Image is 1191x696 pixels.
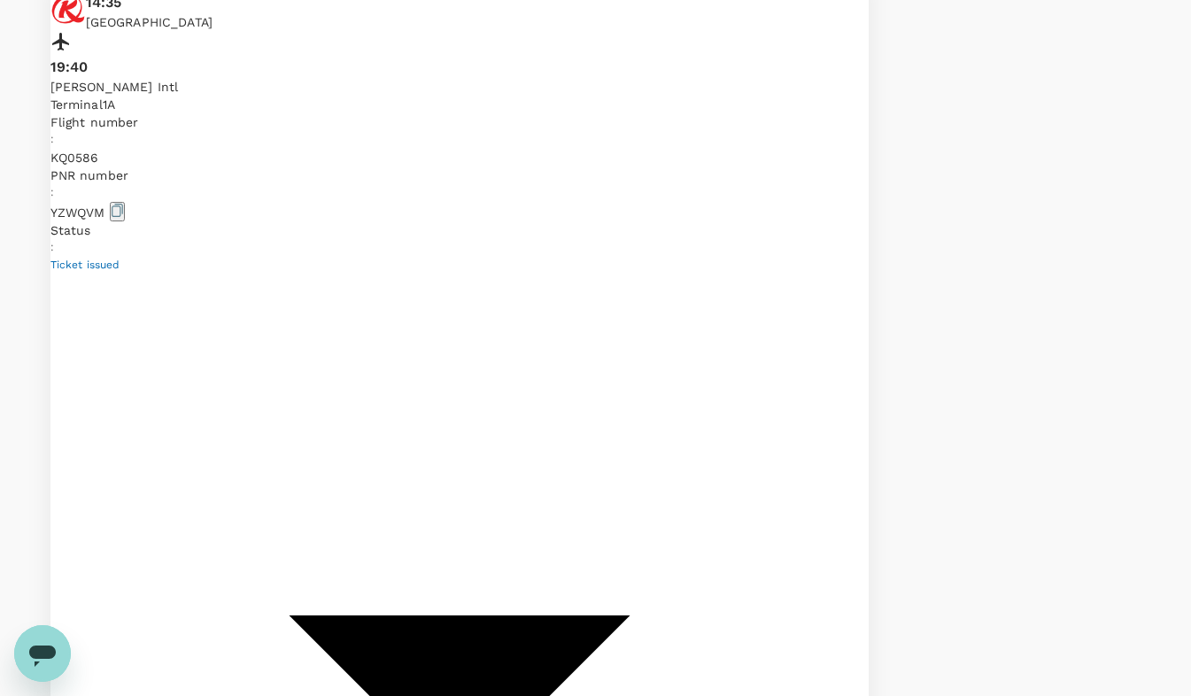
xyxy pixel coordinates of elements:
[50,184,869,202] p: :
[50,113,869,131] p: Flight number
[50,221,869,239] p: Status
[14,625,71,682] iframe: Button to launch messaging window
[50,259,120,271] span: Ticket issued
[50,239,869,257] p: :
[50,166,869,184] p: PNR number
[86,13,213,31] p: [GEOGRAPHIC_DATA]
[50,149,869,166] p: KQ 0586
[50,96,869,113] p: Terminal 1A
[50,202,869,221] p: YZWQVM
[50,78,869,96] p: [PERSON_NAME] Intl
[50,131,869,149] p: :
[50,57,869,78] p: 19:40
